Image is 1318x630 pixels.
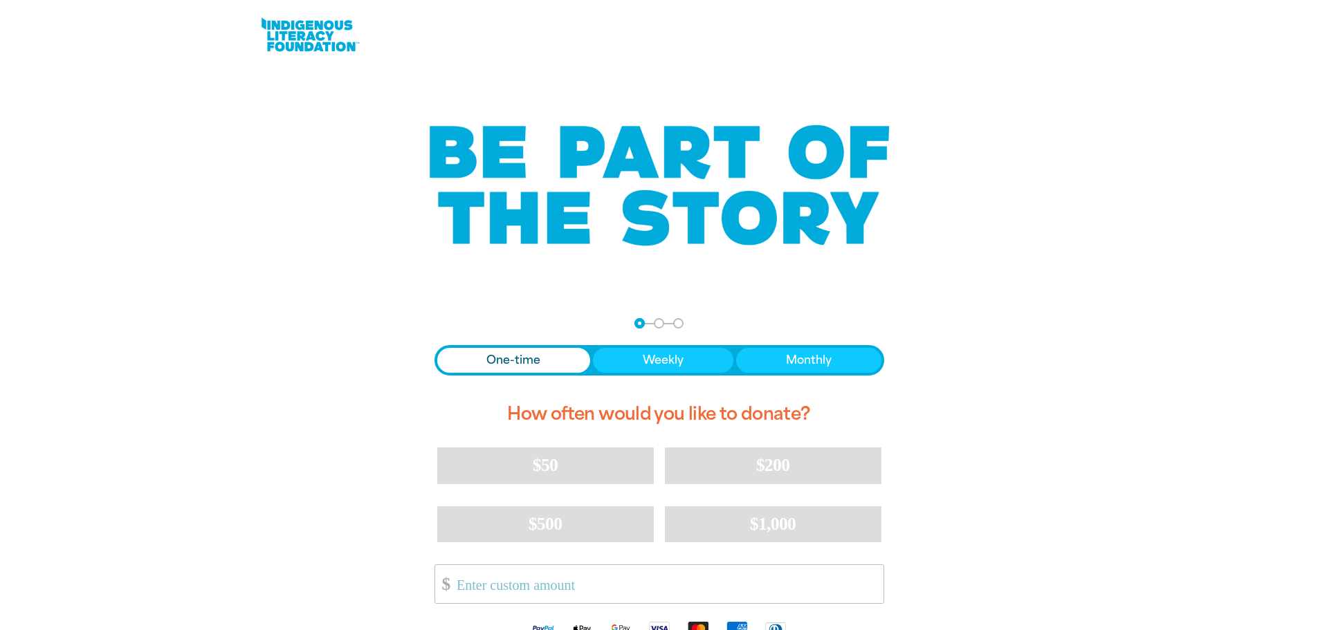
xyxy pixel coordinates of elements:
[435,568,450,600] span: $
[434,345,884,376] div: Donation frequency
[437,506,654,542] button: $500
[665,447,881,483] button: $200
[593,348,733,373] button: Weekly
[750,514,796,534] span: $1,000
[437,447,654,483] button: $50
[643,352,684,369] span: Weekly
[665,506,881,542] button: $1,000
[634,318,645,328] button: Navigate to step 1 of 3 to enter your donation amount
[756,455,790,475] span: $200
[529,514,562,534] span: $500
[654,318,664,328] button: Navigate to step 2 of 3 to enter your details
[437,348,591,373] button: One-time
[533,455,558,475] span: $50
[447,565,883,603] input: Enter custom amount
[673,318,684,328] button: Navigate to step 3 of 3 to enter your payment details
[417,98,901,274] img: Be part of the story
[786,352,832,369] span: Monthly
[434,392,884,436] h2: How often would you like to donate?
[486,352,540,369] span: One-time
[736,348,881,373] button: Monthly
